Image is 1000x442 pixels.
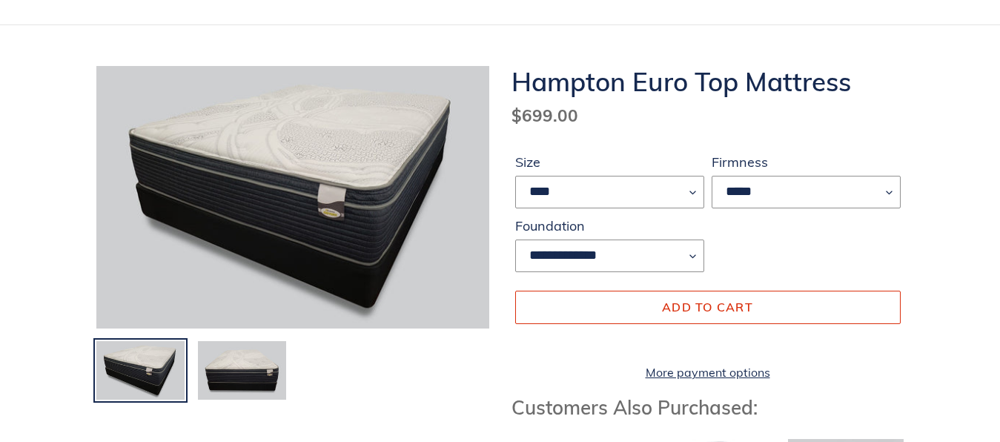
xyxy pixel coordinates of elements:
label: Firmness [712,152,901,172]
h1: Hampton Euro Top Mattress [511,66,904,97]
h3: Customers Also Purchased: [511,396,904,419]
span: $699.00 [511,105,578,126]
span: Add to cart [662,300,753,314]
button: Add to cart [515,291,901,323]
img: Load image into Gallery viewer, Hampton Euro Top Mattress [196,340,288,402]
img: Load image into Gallery viewer, Hampton Euro Top Mattress [95,340,186,402]
label: Foundation [515,216,704,236]
a: More payment options [515,363,901,381]
label: Size [515,152,704,172]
